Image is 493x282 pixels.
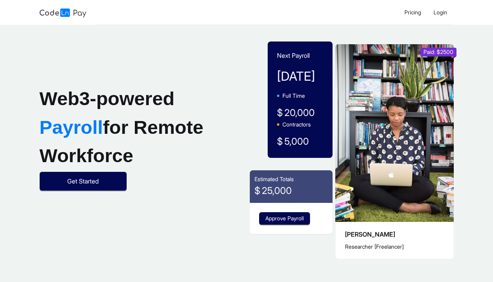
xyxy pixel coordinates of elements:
img: logo [40,9,86,17]
span: Contractors [282,121,311,128]
span: Payroll [40,117,103,138]
span: Pricing [404,9,421,16]
span: [PERSON_NAME] [345,230,395,238]
span: $ [277,134,283,149]
button: Approve Payroll [259,212,310,225]
span: 25,000 [262,185,292,196]
span: Paid: $2500 [423,48,453,55]
span: Full Time [282,92,305,99]
a: Get Started [40,178,127,185]
span: Estimated Totals [254,176,294,182]
span: Researcher [Freelancer] [345,243,404,250]
span: Login [434,9,447,16]
p: Next Payroll [277,51,323,61]
span: Get Started [67,176,99,186]
span: $ [277,106,283,120]
button: Get Started [40,172,127,190]
span: 20,000 [284,107,315,118]
span: Approve Payroll [265,214,304,223]
span: $ [254,183,260,198]
span: [DATE] [277,69,315,84]
span: 5,000 [284,136,309,147]
h1: Web3-powered for Remote Workforce [40,85,209,170]
img: example [335,44,454,222]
